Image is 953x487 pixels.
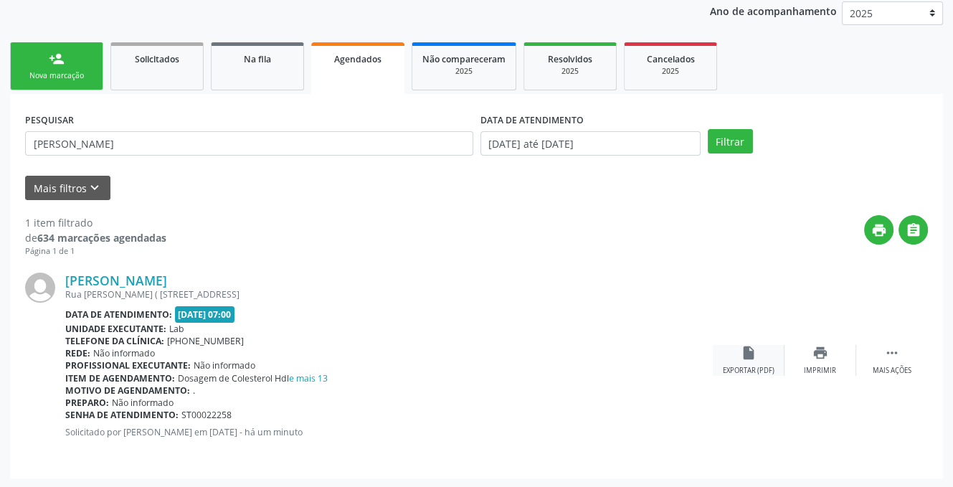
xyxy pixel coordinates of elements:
b: Rede: [65,347,90,359]
b: Item de agendamento: [65,372,175,384]
div: 2025 [422,66,506,77]
button:  [899,215,928,245]
span: [DATE] 07:00 [175,306,235,323]
b: Profissional executante: [65,359,191,372]
a: e mais 13 [289,372,328,384]
span: Solicitados [135,53,179,65]
i:  [884,345,900,361]
label: DATA DE ATENDIMENTO [480,109,584,131]
b: Data de atendimento: [65,308,172,321]
div: Nova marcação [21,70,93,81]
span: ST00022258 [181,409,232,421]
i: insert_drive_file [741,345,757,361]
label: PESQUISAR [25,109,74,131]
div: Rua [PERSON_NAME] ( [STREET_ADDRESS] [65,288,713,301]
b: Motivo de agendamento: [65,384,190,397]
span: Dosagem de Colesterol Hdl [178,372,328,384]
a: [PERSON_NAME] [65,273,167,288]
div: Exportar (PDF) [723,366,774,376]
input: Nome, CNS [25,131,473,156]
input: Selecione um intervalo [480,131,701,156]
span: Não compareceram [422,53,506,65]
div: 1 item filtrado [25,215,166,230]
div: Imprimir [804,366,836,376]
span: Não informado [93,347,155,359]
button: print [864,215,893,245]
span: Cancelados [647,53,695,65]
b: Preparo: [65,397,109,409]
b: Senha de atendimento: [65,409,179,421]
b: Telefone da clínica: [65,335,164,347]
img: img [25,273,55,303]
button: Filtrar [708,129,753,153]
div: Mais ações [873,366,911,376]
span: Na fila [244,53,271,65]
i: print [812,345,828,361]
b: Unidade executante: [65,323,166,335]
span: . [193,384,195,397]
i: keyboard_arrow_down [87,180,103,196]
div: de [25,230,166,245]
div: 2025 [635,66,706,77]
i: print [871,222,887,238]
span: [PHONE_NUMBER] [167,335,244,347]
span: Lab [169,323,184,335]
strong: 634 marcações agendadas [37,231,166,245]
span: Agendados [334,53,381,65]
button: Mais filtroskeyboard_arrow_down [25,176,110,201]
div: 2025 [534,66,606,77]
i:  [906,222,921,238]
div: Página 1 de 1 [25,245,166,257]
span: Resolvidos [548,53,592,65]
p: Solicitado por [PERSON_NAME] em [DATE] - há um minuto [65,426,713,438]
span: Não informado [112,397,174,409]
span: Não informado [194,359,255,372]
p: Ano de acompanhamento [710,1,837,19]
div: person_add [49,51,65,67]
